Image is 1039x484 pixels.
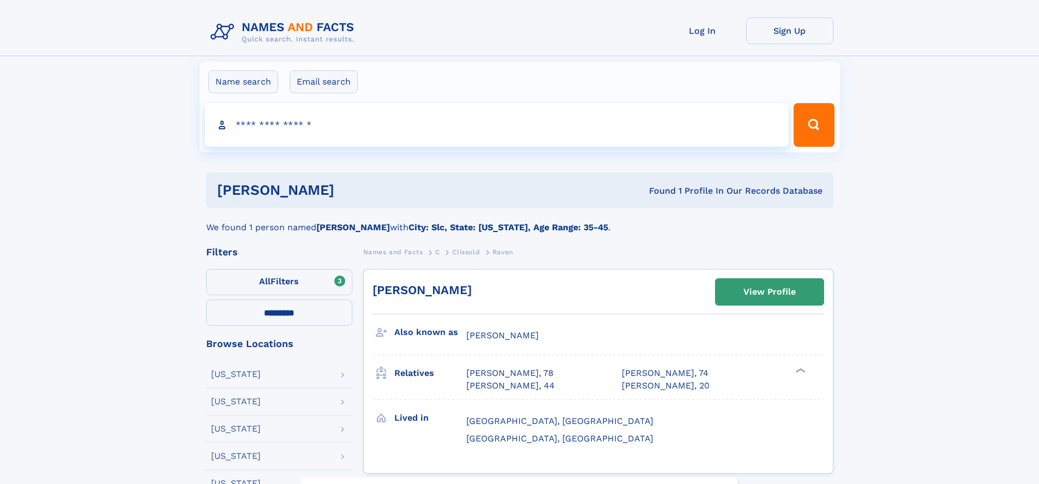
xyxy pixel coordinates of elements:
div: We found 1 person named with . [206,208,833,234]
a: View Profile [716,279,824,305]
a: Names and Facts [363,245,423,259]
div: [US_STATE] [211,397,261,406]
input: search input [205,103,789,147]
div: Found 1 Profile In Our Records Database [491,185,822,197]
div: [US_STATE] [211,370,261,379]
button: Search Button [794,103,834,147]
a: [PERSON_NAME], 44 [466,380,555,392]
h1: [PERSON_NAME] [217,183,492,197]
div: Filters [206,247,352,257]
span: [GEOGRAPHIC_DATA], [GEOGRAPHIC_DATA] [466,416,653,426]
label: Name search [208,70,278,93]
img: Logo Names and Facts [206,17,363,47]
a: [PERSON_NAME], 78 [466,367,554,379]
a: [PERSON_NAME], 20 [622,380,710,392]
span: All [259,276,271,286]
a: Sign Up [746,17,833,44]
span: C [435,248,440,256]
b: [PERSON_NAME] [316,222,390,232]
span: [GEOGRAPHIC_DATA], [GEOGRAPHIC_DATA] [466,433,653,444]
div: Browse Locations [206,339,352,349]
h3: Lived in [394,409,466,427]
a: Log In [659,17,746,44]
a: [PERSON_NAME], 74 [622,367,708,379]
a: Clissold [452,245,480,259]
div: ❯ [793,367,806,374]
div: View Profile [743,279,796,304]
label: Email search [290,70,358,93]
h3: Also known as [394,323,466,342]
a: [PERSON_NAME] [373,283,472,297]
div: [US_STATE] [211,425,261,433]
a: C [435,245,440,259]
div: [US_STATE] [211,452,261,461]
b: City: Slc, State: [US_STATE], Age Range: 35-45 [409,222,608,232]
h3: Relatives [394,364,466,383]
span: [PERSON_NAME] [466,330,539,340]
label: Filters [206,269,352,295]
span: Raven [493,248,513,256]
span: Clissold [452,248,480,256]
